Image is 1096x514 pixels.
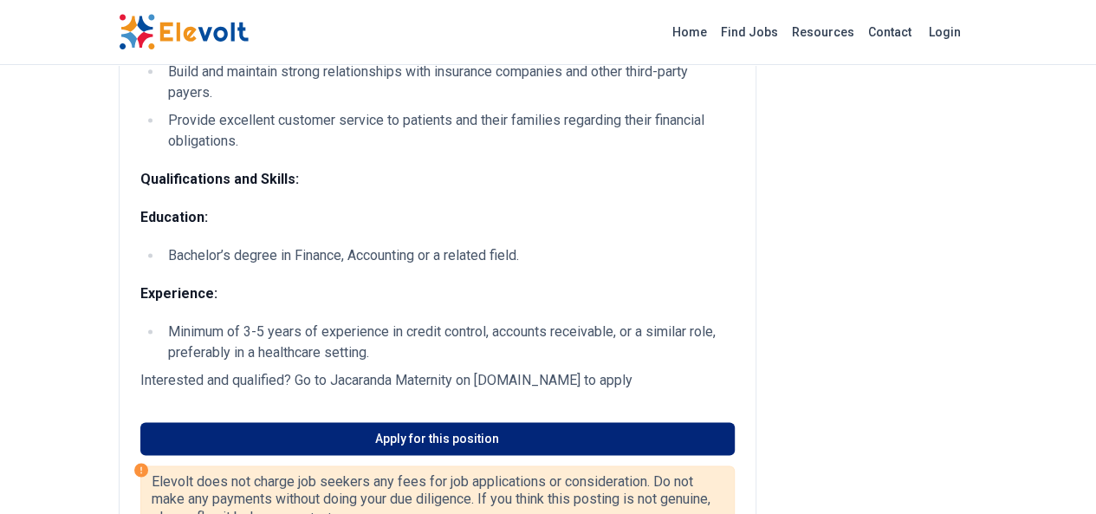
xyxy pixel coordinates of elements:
[140,285,217,302] strong: Experience:
[665,18,714,46] a: Home
[163,62,735,103] li: Build and maintain strong relationships with insurance companies and other third-party payers.
[140,422,735,455] a: Apply for this position
[714,18,785,46] a: Find Jobs
[785,18,861,46] a: Resources
[163,322,735,363] li: Minimum of 3-5 years of experience in credit control, accounts receivable, or a similar role, pre...
[861,18,918,46] a: Contact
[140,370,735,391] p: Interested and qualified? Go to Jacaranda Maternity on [DOMAIN_NAME] to apply
[163,110,735,152] li: Provide excellent customer service to patients and their families regarding their financial oblig...
[918,15,971,49] a: Login
[119,14,249,50] img: Elevolt
[140,209,208,225] strong: Education:
[163,245,735,266] li: Bachelor’s degree in Finance, Accounting or a related field.
[140,171,299,187] strong: Qualifications and Skills:
[1009,431,1096,514] iframe: Chat Widget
